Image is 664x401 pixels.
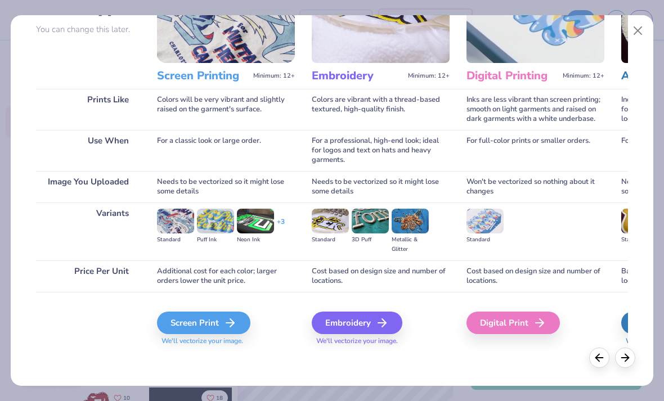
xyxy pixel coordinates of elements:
div: For a classic look or large order. [157,130,295,171]
img: Standard [312,209,349,233]
div: Image You Uploaded [36,171,140,202]
p: You can change this later. [36,25,140,34]
div: Needs to be vectorized so it might lose some details [157,171,295,202]
img: Metallic & Glitter [392,209,429,233]
div: Standard [312,235,349,245]
h3: Digital Printing [466,69,558,83]
div: Won't be vectorized so nothing about it changes [466,171,604,202]
div: Use When [36,130,140,171]
img: Puff Ink [197,209,234,233]
div: Colors will be very vibrant and slightly raised on the garment's surface. [157,89,295,130]
h3: Screen Printing [157,69,249,83]
img: 3D Puff [352,209,389,233]
div: For a professional, high-end look; ideal for logos and text on hats and heavy garments. [312,130,450,171]
span: We'll vectorize your image. [312,336,450,346]
div: Inks are less vibrant than screen printing; smooth on light garments and raised on dark garments ... [466,89,604,130]
div: Embroidery [312,312,402,334]
div: Needs to be vectorized so it might lose some details [312,171,450,202]
div: Standard [157,235,194,245]
div: Cost based on design size and number of locations. [466,260,604,292]
div: + 3 [277,217,285,236]
div: Price Per Unit [36,260,140,292]
div: Screen Print [157,312,250,334]
img: Neon Ink [237,209,274,233]
div: 3D Puff [352,235,389,245]
span: We'll vectorize your image. [157,336,295,346]
div: For full-color prints or smaller orders. [466,130,604,171]
div: Digital Print [466,312,560,334]
div: Variants [36,202,140,260]
img: Standard [157,209,194,233]
div: Cost based on design size and number of locations. [312,260,450,292]
div: Standard [621,235,658,245]
div: Neon Ink [237,235,274,245]
div: Colors are vibrant with a thread-based textured, high-quality finish. [312,89,450,130]
span: Minimum: 12+ [408,72,450,80]
h3: Embroidery [312,69,403,83]
span: Minimum: 12+ [253,72,295,80]
div: Puff Ink [197,235,234,245]
div: Additional cost for each color; larger orders lower the unit price. [157,260,295,292]
div: Standard [466,235,504,245]
span: Minimum: 12+ [563,72,604,80]
img: Standard [621,209,658,233]
div: Metallic & Glitter [392,235,429,254]
img: Standard [466,209,504,233]
button: Close [627,20,649,42]
div: Prints Like [36,89,140,130]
